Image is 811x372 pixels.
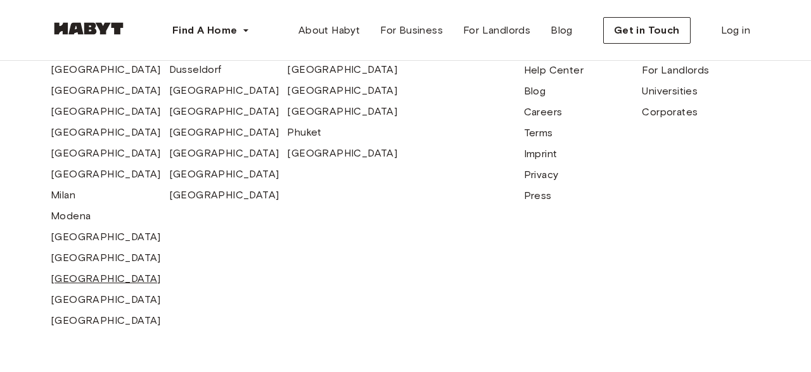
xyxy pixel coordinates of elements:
[524,167,559,183] a: Privacy
[453,18,540,43] a: For Landlords
[51,188,75,203] a: Milan
[721,23,750,38] span: Log in
[524,63,584,78] a: Help Center
[642,105,698,120] a: Corporates
[51,125,161,140] a: [GEOGRAPHIC_DATA]
[298,23,360,38] span: About Habyt
[711,18,760,43] a: Log in
[51,250,161,266] a: [GEOGRAPHIC_DATA]
[287,104,397,119] a: [GEOGRAPHIC_DATA]
[51,208,91,224] a: Modena
[287,83,397,98] a: [GEOGRAPHIC_DATA]
[551,23,573,38] span: Blog
[51,292,161,307] a: [GEOGRAPHIC_DATA]
[642,84,698,99] a: Universities
[169,167,279,182] a: [GEOGRAPHIC_DATA]
[51,22,127,35] img: Habyt
[524,188,552,203] a: Press
[51,62,161,77] a: [GEOGRAPHIC_DATA]
[540,18,583,43] a: Blog
[162,18,260,43] button: Find A Home
[169,188,279,203] a: [GEOGRAPHIC_DATA]
[642,63,709,78] a: For Landlords
[169,146,279,161] a: [GEOGRAPHIC_DATA]
[51,104,161,119] a: [GEOGRAPHIC_DATA]
[51,167,161,182] a: [GEOGRAPHIC_DATA]
[524,84,546,99] a: Blog
[51,146,161,161] a: [GEOGRAPHIC_DATA]
[51,229,161,245] a: [GEOGRAPHIC_DATA]
[287,62,397,77] a: [GEOGRAPHIC_DATA]
[172,23,237,38] span: Find A Home
[287,125,321,140] a: Phuket
[169,125,279,140] a: [GEOGRAPHIC_DATA]
[169,62,222,77] a: Dusseldorf
[603,17,691,44] button: Get in Touch
[288,18,370,43] a: About Habyt
[51,313,161,328] a: [GEOGRAPHIC_DATA]
[169,104,279,119] a: [GEOGRAPHIC_DATA]
[380,23,443,38] span: For Business
[614,23,680,38] span: Get in Touch
[51,271,161,286] a: [GEOGRAPHIC_DATA]
[524,125,553,141] a: Terms
[51,83,161,98] a: [GEOGRAPHIC_DATA]
[463,23,530,38] span: For Landlords
[524,105,563,120] a: Careers
[169,83,279,98] a: [GEOGRAPHIC_DATA]
[287,146,397,161] a: [GEOGRAPHIC_DATA]
[524,146,558,162] a: Imprint
[370,18,453,43] a: For Business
